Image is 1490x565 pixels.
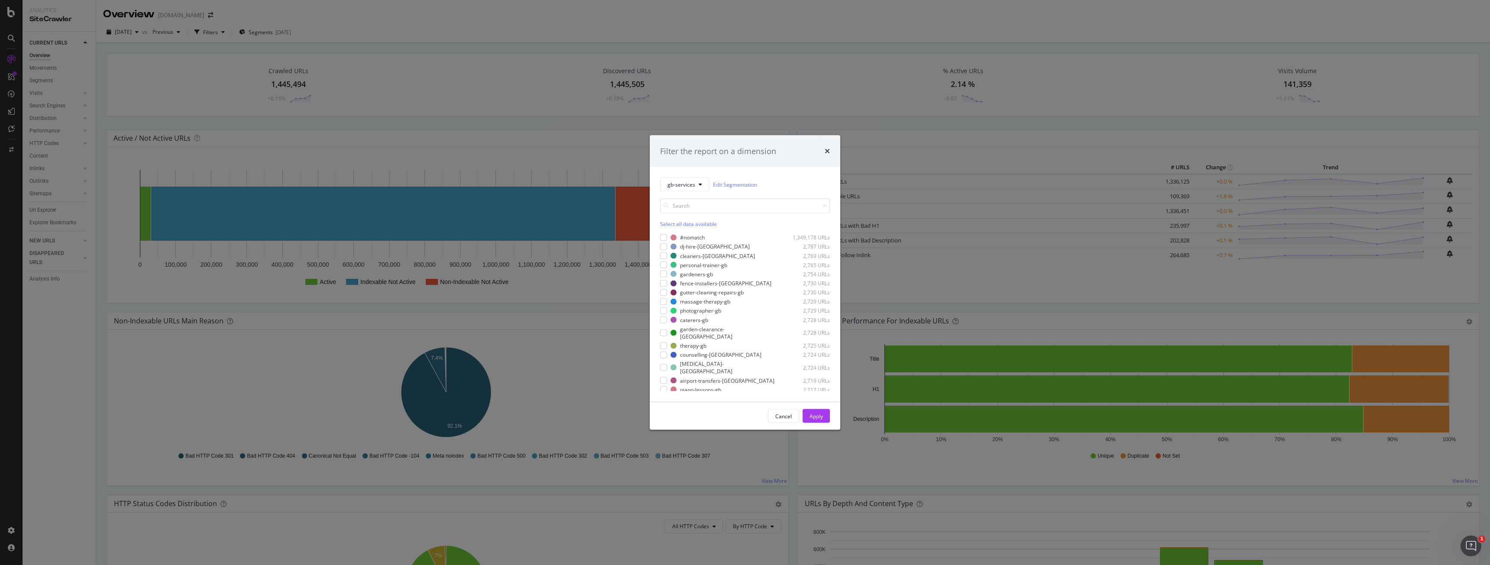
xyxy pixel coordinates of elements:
div: 2,725 URLs [787,342,830,349]
div: Cancel [775,412,792,420]
button: Apply [803,409,830,423]
div: piano-lessons-gb [680,386,721,393]
div: 2,717 URLs [787,386,830,393]
div: #nomatch [680,234,705,241]
div: 2,724 URLs [787,351,830,358]
div: photographer-gb [680,307,721,314]
div: personal-trainer-gb [680,261,727,268]
div: 2,787 URLs [787,243,830,250]
div: gutter-cleaning-repairs-gb [680,289,744,296]
div: modal [650,135,840,430]
div: fence-installers-[GEOGRAPHIC_DATA] [680,280,771,287]
div: 1,349,178 URLs [787,234,830,241]
div: 2,719 URLs [787,377,830,384]
div: 2,729 URLs [787,298,830,305]
button: gb-services [660,178,709,191]
div: Apply [810,412,823,420]
div: Select all data available [660,220,830,228]
div: 2,724 URLs [788,364,830,371]
input: Search [660,198,830,213]
div: Filter the report on a dimension [660,145,776,157]
div: garden-clearance-[GEOGRAPHIC_DATA] [680,325,776,340]
a: Edit Segmentation [713,180,757,189]
div: caterers-gb [680,316,708,323]
div: cleaners-[GEOGRAPHIC_DATA] [680,252,755,259]
div: 2,769 URLs [787,252,830,259]
div: dj-hire-[GEOGRAPHIC_DATA] [680,243,750,250]
iframe: Intercom live chat [1461,536,1481,556]
div: airport-transfers-[GEOGRAPHIC_DATA] [680,377,774,384]
div: 2,728 URLs [788,329,830,336]
div: gardeners-gb [680,270,713,278]
div: 2,730 URLs [787,280,830,287]
div: 2,754 URLs [787,270,830,278]
div: 2,728 URLs [787,316,830,323]
div: 2,730 URLs [787,289,830,296]
div: counselling-[GEOGRAPHIC_DATA] [680,351,761,358]
div: times [825,145,830,157]
button: Cancel [768,409,799,423]
span: gb-services [667,181,695,188]
div: therapy-gb [680,342,706,349]
div: 2,729 URLs [787,307,830,314]
div: [MEDICAL_DATA]-[GEOGRAPHIC_DATA] [680,360,776,375]
div: massage-therapy-gb [680,298,730,305]
span: 1 [1478,536,1485,542]
div: 2,765 URLs [787,261,830,268]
